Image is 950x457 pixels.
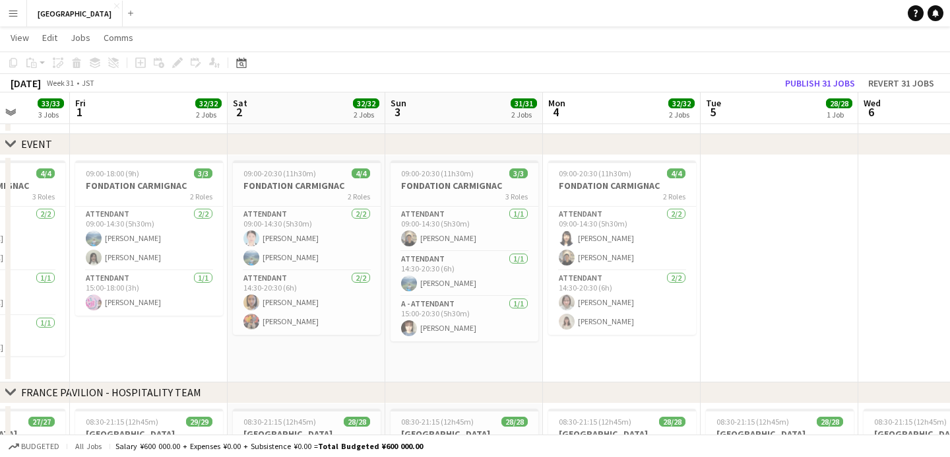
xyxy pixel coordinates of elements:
[704,104,721,120] span: 5
[391,207,538,252] app-card-role: ATTENDANT1/109:00-14:30 (5h30m)[PERSON_NAME]
[196,110,221,120] div: 2 Jobs
[233,97,247,109] span: Sat
[86,417,158,427] span: 08:30-21:15 (12h45m)
[827,110,852,120] div: 1 Job
[826,98,852,108] span: 28/28
[27,1,123,26] button: [GEOGRAPHIC_DATA]
[195,98,222,108] span: 32/32
[548,160,696,335] app-job-card: 09:00-20:30 (11h30m)4/4FONDATION CARMIGNAC2 RolesATTENDANT2/209:00-14:30 (5h30m)[PERSON_NAME][PER...
[38,110,63,120] div: 3 Jobs
[73,104,86,120] span: 1
[243,168,316,178] span: 09:00-20:30 (11h30m)
[663,192,685,201] span: 2 Roles
[353,98,379,108] span: 32/32
[73,441,104,451] span: All jobs
[669,110,694,120] div: 2 Jobs
[716,417,789,427] span: 08:30-21:15 (12h45m)
[874,417,947,427] span: 08:30-21:15 (12h45m)
[37,29,63,46] a: Edit
[659,417,685,427] span: 28/28
[82,78,94,88] div: JST
[863,75,939,92] button: Revert 31 jobs
[38,98,64,108] span: 33/33
[706,97,721,109] span: Tue
[864,97,881,109] span: Wed
[548,180,696,192] h3: FONDATION CARMIGNAC
[344,417,370,427] span: 28/28
[352,168,370,178] span: 4/4
[86,168,139,178] span: 09:00-18:00 (9h)
[668,98,695,108] span: 32/32
[233,207,381,271] app-card-role: ATTENDANT2/209:00-14:30 (5h30m)[PERSON_NAME][PERSON_NAME]
[546,104,565,120] span: 4
[190,192,212,201] span: 2 Roles
[75,160,223,316] app-job-card: 09:00-18:00 (9h)3/3FONDATION CARMIGNAC2 RolesATTENDANT2/209:00-14:30 (5h30m)[PERSON_NAME][PERSON_...
[548,207,696,271] app-card-role: ATTENDANT2/209:00-14:30 (5h30m)[PERSON_NAME][PERSON_NAME]
[706,428,854,440] h3: [GEOGRAPHIC_DATA]
[186,417,212,427] span: 29/29
[391,428,538,440] h3: [GEOGRAPHIC_DATA]
[501,417,528,427] span: 28/28
[75,207,223,271] app-card-role: ATTENDANT2/209:00-14:30 (5h30m)[PERSON_NAME][PERSON_NAME]
[559,168,631,178] span: 09:00-20:30 (11h30m)
[115,441,423,451] div: Salary ¥600 000.00 + Expenses ¥0.00 + Subsistence ¥0.00 =
[75,180,223,192] h3: FONDATION CARMIGNAC
[21,386,201,399] div: FRANCE PAVILION - HOSPITALITY TEAM
[391,297,538,341] app-card-role: A - ATTENDANT1/115:00-20:30 (5h30m)[PERSON_NAME]
[233,180,381,192] h3: FONDATION CARMIGNAC
[233,271,381,335] app-card-role: ATTENDANT2/214:30-20:30 (6h)[PERSON_NAME][PERSON_NAME]
[667,168,685,178] span: 4/4
[233,428,381,440] h3: [GEOGRAPHIC_DATA]
[233,160,381,335] app-job-card: 09:00-20:30 (11h30m)4/4FONDATION CARMIGNAC2 RolesATTENDANT2/209:00-14:30 (5h30m)[PERSON_NAME][PER...
[75,271,223,316] app-card-role: ATTENDANT1/115:00-18:00 (3h)[PERSON_NAME]
[817,417,843,427] span: 28/28
[21,137,52,151] div: EVENT
[391,97,406,109] span: Sun
[391,180,538,192] h3: FONDATION CARMIGNAC
[391,160,538,341] app-job-card: 09:00-20:30 (11h30m)3/3FONDATION CARMIGNAC3 RolesATTENDANT1/109:00-14:30 (5h30m)[PERSON_NAME]ATTE...
[7,439,61,454] button: Budgeted
[75,428,223,440] h3: [GEOGRAPHIC_DATA]
[511,110,536,120] div: 2 Jobs
[354,110,379,120] div: 2 Jobs
[42,32,57,44] span: Edit
[391,252,538,297] app-card-role: ATTENDANT1/114:30-20:30 (6h)[PERSON_NAME]
[36,168,55,178] span: 4/4
[65,29,96,46] a: Jobs
[44,78,77,88] span: Week 31
[559,417,631,427] span: 08:30-21:15 (12h45m)
[780,75,860,92] button: Publish 31 jobs
[231,104,247,120] span: 2
[194,168,212,178] span: 3/3
[389,104,406,120] span: 3
[505,192,528,201] span: 3 Roles
[862,104,881,120] span: 6
[5,29,34,46] a: View
[98,29,139,46] a: Comms
[32,192,55,201] span: 3 Roles
[318,441,423,451] span: Total Budgeted ¥600 000.00
[21,442,59,451] span: Budgeted
[75,97,86,109] span: Fri
[11,32,29,44] span: View
[28,417,55,427] span: 27/27
[104,32,133,44] span: Comms
[11,77,41,90] div: [DATE]
[71,32,90,44] span: Jobs
[401,168,474,178] span: 09:00-20:30 (11h30m)
[348,192,370,201] span: 2 Roles
[548,428,696,440] h3: [GEOGRAPHIC_DATA]
[401,417,474,427] span: 08:30-21:15 (12h45m)
[243,417,316,427] span: 08:30-21:15 (12h45m)
[511,98,537,108] span: 31/31
[548,271,696,335] app-card-role: ATTENDANT2/214:30-20:30 (6h)[PERSON_NAME][PERSON_NAME]
[548,97,565,109] span: Mon
[509,168,528,178] span: 3/3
